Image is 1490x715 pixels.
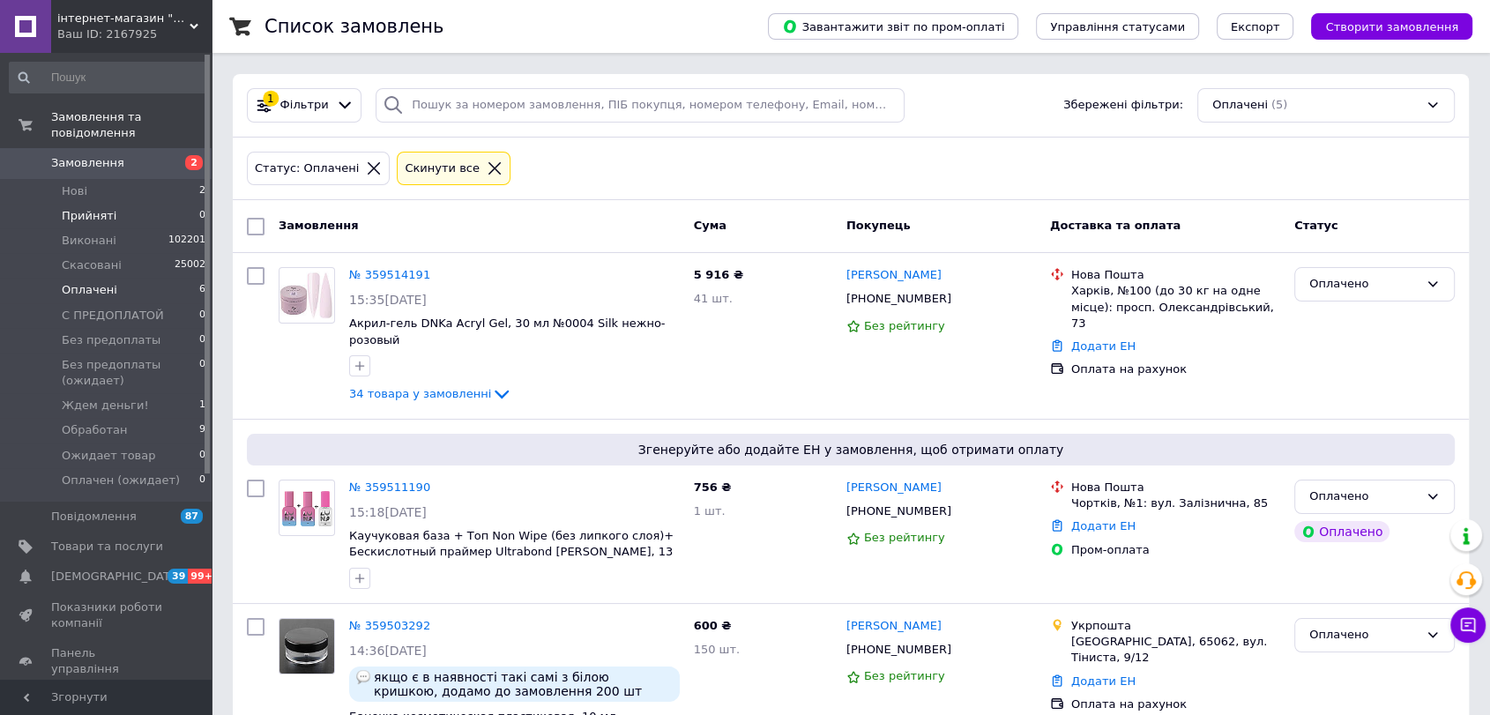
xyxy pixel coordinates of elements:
span: 0 [199,357,205,389]
button: Створити замовлення [1311,13,1472,40]
span: (5) [1271,98,1287,111]
span: 25002 [175,257,205,273]
span: Управління статусами [1050,20,1185,34]
span: 756 ₴ [694,480,732,494]
span: 9 [199,422,205,438]
img: Фото товару [279,485,334,531]
span: [PHONE_NUMBER] [846,643,951,656]
a: [PERSON_NAME] [846,480,942,496]
span: 102201 [168,233,205,249]
a: [PERSON_NAME] [846,267,942,284]
div: [GEOGRAPHIC_DATA], 65062, вул. Тіниста, 9/12 [1071,634,1280,666]
a: Фото товару [279,267,335,324]
a: Фото товару [279,480,335,536]
a: № 359503292 [349,619,430,632]
span: Експорт [1231,20,1280,34]
span: 1 шт. [694,504,726,518]
span: Збережені фільтри: [1063,97,1183,114]
a: 34 товара у замовленні [349,387,512,400]
span: Панель управління [51,645,163,677]
span: Оплачені [62,282,117,298]
span: [DEMOGRAPHIC_DATA] [51,569,182,585]
div: Пром-оплата [1071,542,1280,558]
span: Згенеруйте або додайте ЕН у замовлення, щоб отримати оплату [254,441,1448,458]
span: Оплачені [1212,97,1268,114]
span: 6 [199,282,205,298]
span: 15:18[DATE] [349,505,427,519]
div: Оплачено [1309,275,1419,294]
button: Управління статусами [1036,13,1199,40]
span: Статус [1294,219,1338,232]
a: Додати ЕН [1071,519,1136,533]
img: Фото товару [279,619,334,674]
span: Показники роботи компанії [51,600,163,631]
span: Cума [694,219,726,232]
input: Пошук [9,62,207,93]
span: Без предоплаты [62,332,160,348]
span: 15:35[DATE] [349,293,427,307]
img: :speech_balloon: [356,670,370,684]
a: № 359514191 [349,268,430,281]
span: Завантажити звіт по пром-оплаті [782,19,1004,34]
span: Прийняті [62,208,116,224]
img: Фото товару [279,272,334,319]
span: 150 шт. [694,643,741,656]
button: Чат з покупцем [1450,607,1486,643]
div: Укрпошта [1071,618,1280,634]
span: якщо є в наявності такі самі з білою кришкою, додамо до замовлення 200 шт [374,670,673,698]
span: 2 [199,183,205,199]
span: Оплачен (ожидает) [62,473,180,488]
span: Обработан [62,422,127,438]
span: 0 [199,208,205,224]
span: 600 ₴ [694,619,732,632]
span: Доставка та оплата [1050,219,1181,232]
span: Виконані [62,233,116,249]
div: Оплачено [1309,488,1419,506]
span: C ПРЕДОПЛАТОЙ [62,308,164,324]
a: [PERSON_NAME] [846,618,942,635]
div: Ваш ID: 2167925 [57,26,212,42]
div: Нова Пошта [1071,267,1280,283]
div: Оплата на рахунок [1071,361,1280,377]
span: Товари та послуги [51,539,163,555]
span: Замовлення [51,155,124,171]
span: Повідомлення [51,509,137,525]
span: Без рейтингу [864,669,945,682]
a: Додати ЕН [1071,339,1136,353]
div: Cкинути все [401,160,483,178]
span: 34 товара у замовленні [349,387,491,400]
span: Ждем деньги! [62,398,149,413]
span: Фільтри [280,97,329,114]
span: 5 916 ₴ [694,268,743,281]
span: 0 [199,473,205,488]
div: Чортків, №1: вул. Залізнична, 85 [1071,495,1280,511]
a: № 359511190 [349,480,430,494]
span: [PHONE_NUMBER] [846,292,951,305]
span: Замовлення [279,219,358,232]
button: Завантажити звіт по пром-оплаті [768,13,1018,40]
span: Покупець [846,219,911,232]
a: Створити замовлення [1293,19,1472,33]
div: 1 [263,91,279,107]
span: Замовлення та повідомлення [51,109,212,141]
button: Експорт [1217,13,1294,40]
span: Нові [62,183,87,199]
span: Без предоплаты (ожидает) [62,357,199,389]
span: Без рейтингу [864,531,945,544]
span: Створити замовлення [1325,20,1458,34]
span: 39 [168,569,188,584]
a: Фото товару [279,618,335,674]
span: 1 [199,398,205,413]
span: 0 [199,448,205,464]
div: Оплачено [1309,626,1419,644]
span: інтернет-магазин "BestNail" [57,11,190,26]
a: Каучуковая база + Топ Non Wipe (без липкого слоя)+ Беcкислотный праймер Ultrabond [PERSON_NAME], ... [349,529,674,575]
span: 41 шт. [694,292,733,305]
a: Акрил-гель DNKa Аcryl Gel, 30 мл №0004 Silk нежно-розовый [349,317,665,346]
span: 0 [199,332,205,348]
div: Оплачено [1294,521,1389,542]
span: Ожидает товар [62,448,155,464]
span: Без рейтингу [864,319,945,332]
